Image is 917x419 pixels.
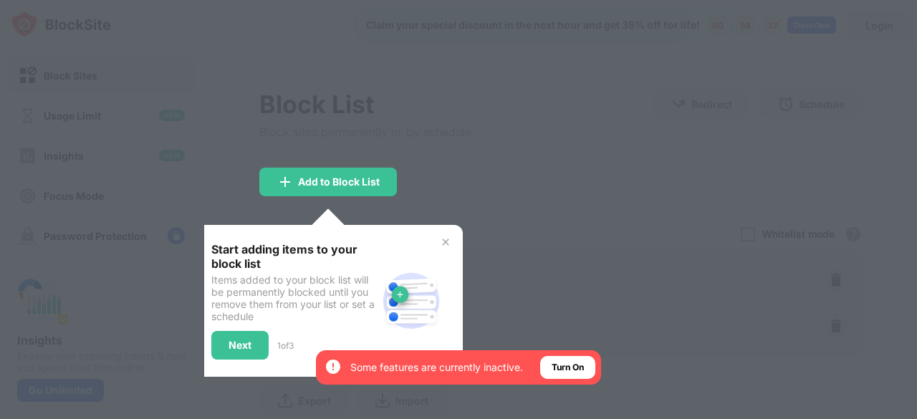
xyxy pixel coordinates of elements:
div: Next [229,339,251,351]
div: Turn On [552,360,584,375]
img: block-site.svg [377,266,446,335]
div: 1 of 3 [277,340,294,351]
div: Some features are currently inactive. [350,360,523,375]
div: Add to Block List [298,176,380,188]
div: Items added to your block list will be permanently blocked until you remove them from your list o... [211,274,377,322]
div: Start adding items to your block list [211,242,377,271]
img: error-circle-white.svg [325,358,342,375]
img: x-button.svg [440,236,451,248]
